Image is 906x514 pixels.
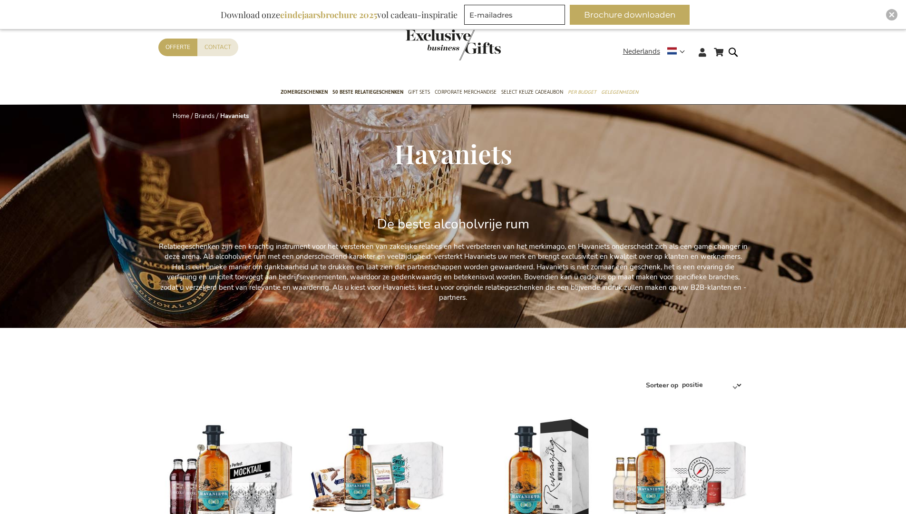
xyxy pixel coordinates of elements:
[464,5,565,25] input: E-mailadres
[601,81,638,105] a: Gelegenheden
[281,87,328,97] span: Zomergeschenken
[195,112,214,120] a: Brands
[220,112,249,120] strong: Havaniets
[886,9,897,20] div: Close
[408,87,430,97] span: Gift Sets
[570,5,690,25] button: Brochure downloaden
[406,29,453,60] a: store logo
[406,29,501,60] img: Exclusive Business gifts logo
[568,81,596,105] a: Per Budget
[158,217,748,232] h2: De beste alcoholvrije rum
[332,87,403,97] span: 50 beste relatiegeschenken
[601,87,638,97] span: Gelegenheden
[173,112,189,120] a: Home
[501,87,563,97] span: Select Keuze Cadeaubon
[281,81,328,105] a: Zomergeschenken
[332,81,403,105] a: 50 beste relatiegeschenken
[197,39,238,56] a: Contact
[889,12,895,18] img: Close
[464,5,568,28] form: marketing offers and promotions
[158,39,197,56] a: Offerte
[158,205,748,326] div: Relatiegeschenken zijn een krachtig instrument voor het versterken van zakelijke relaties en het ...
[408,81,430,105] a: Gift Sets
[435,87,497,97] span: Corporate Merchandise
[435,81,497,105] a: Corporate Merchandise
[216,5,462,25] div: Download onze vol cadeau-inspiratie
[280,9,377,20] b: eindejaarsbrochure 2025
[501,81,563,105] a: Select Keuze Cadeaubon
[646,380,678,389] label: Sorteer op
[568,87,596,97] span: Per Budget
[394,136,512,171] span: Havaniets
[623,46,660,57] span: Nederlands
